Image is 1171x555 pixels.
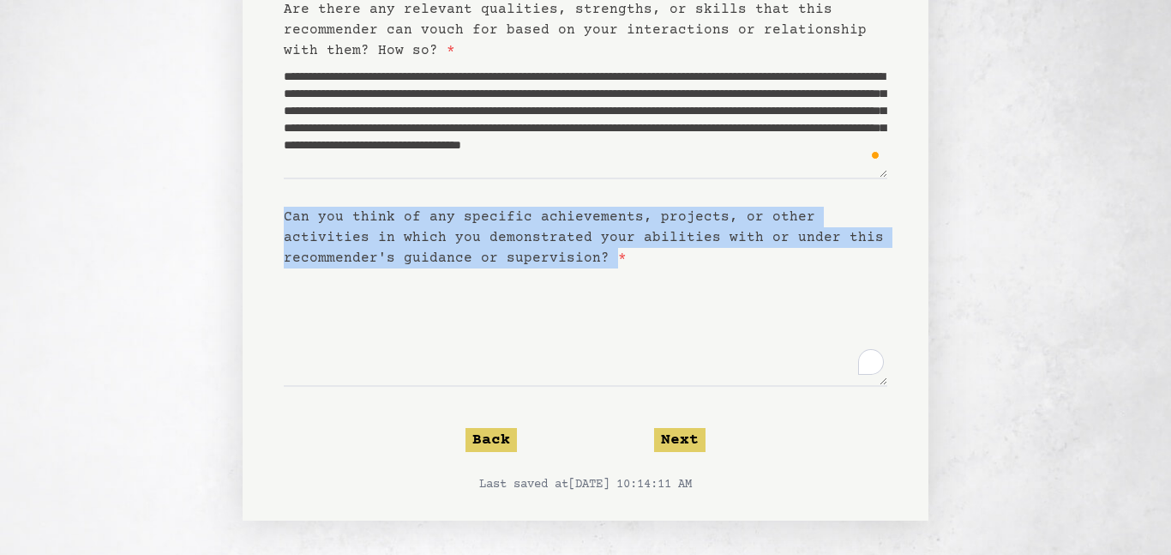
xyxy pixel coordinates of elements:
[284,2,867,58] label: Are there any relevant qualities, strengths, or skills that this recommender can vouch for based ...
[284,61,887,179] textarea: To enrich screen reader interactions, please activate Accessibility in Grammarly extension settings
[284,268,887,387] textarea: To enrich screen reader interactions, please activate Accessibility in Grammarly extension settings
[654,428,706,452] button: Next
[465,428,517,452] button: Back
[284,476,887,493] p: Last saved at [DATE] 10:14:11 AM
[284,209,884,266] label: Can you think of any specific achievements, projects, or other activities in which you demonstrat...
